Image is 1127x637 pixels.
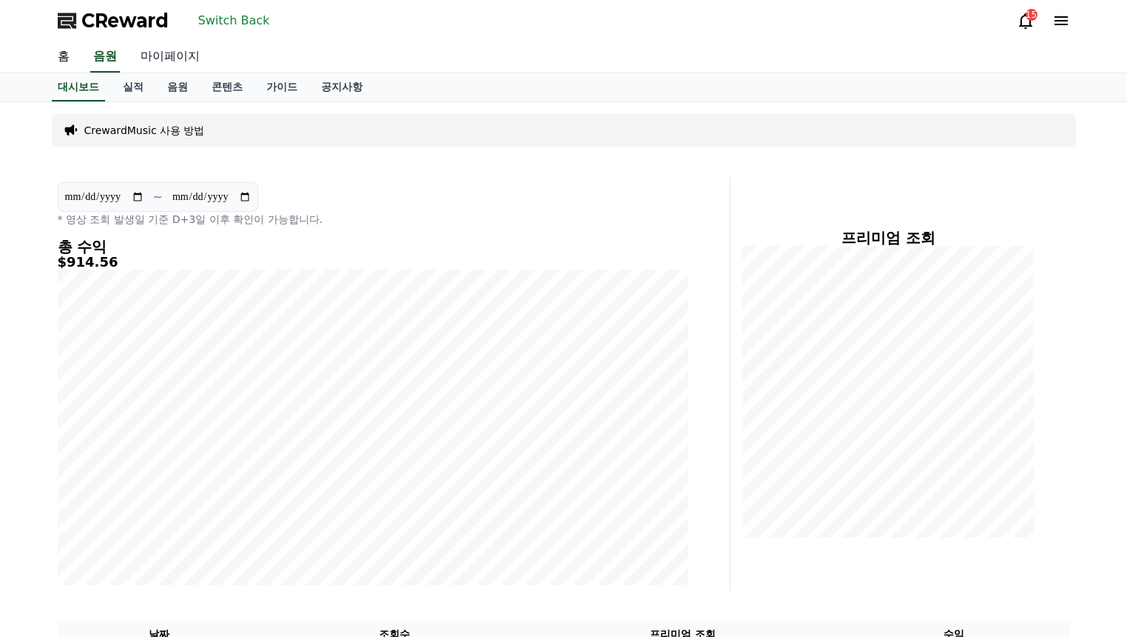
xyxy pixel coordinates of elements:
[200,73,255,101] a: 콘텐츠
[84,123,205,138] a: CrewardMusic 사용 방법
[309,73,374,101] a: 공지사항
[111,73,155,101] a: 실적
[58,9,169,33] a: CReward
[192,9,276,33] button: Switch Back
[58,212,688,227] p: * 영상 조회 발생일 기준 D+3일 이후 확인이 가능합니다.
[90,41,120,73] a: 음원
[153,188,163,206] p: ~
[52,73,105,101] a: 대시보드
[1017,12,1035,30] a: 15
[155,73,200,101] a: 음원
[742,230,1035,246] h4: 프리미엄 조회
[46,41,81,73] a: 홈
[58,255,688,270] h5: $914.56
[1026,9,1037,21] div: 15
[255,73,309,101] a: 가이드
[81,9,169,33] span: CReward
[129,41,212,73] a: 마이페이지
[58,239,688,255] h4: 총 수익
